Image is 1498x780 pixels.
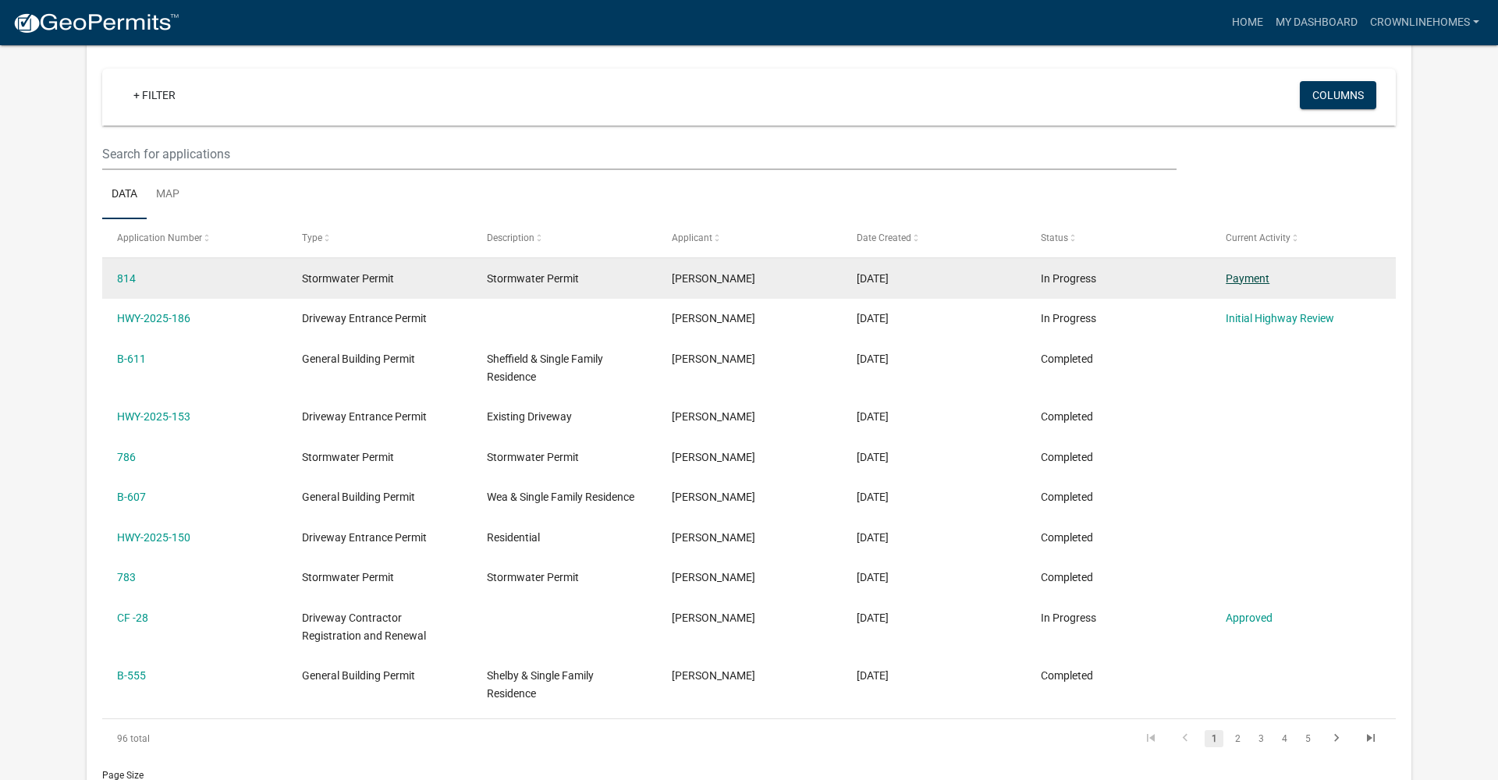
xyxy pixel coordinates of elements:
[1041,669,1093,682] span: Completed
[117,272,136,285] a: 814
[147,170,189,220] a: Map
[117,491,146,503] a: B-607
[487,531,540,544] span: Residential
[1249,725,1273,752] li: page 3
[1251,730,1270,747] a: 3
[1041,232,1068,243] span: Status
[1226,272,1269,285] a: Payment
[302,410,427,423] span: Driveway Entrance Permit
[117,669,146,682] a: B-555
[487,491,634,503] span: Wea & Single Family Residence
[1041,491,1093,503] span: Completed
[1041,451,1093,463] span: Completed
[1136,730,1166,747] a: go to first page
[117,353,146,365] a: B-611
[117,571,136,583] a: 783
[841,219,1026,257] datatable-header-cell: Date Created
[672,272,755,285] span: Robert Lahrman
[1228,730,1247,747] a: 2
[1170,730,1200,747] a: go to previous page
[117,232,202,243] span: Application Number
[1226,725,1249,752] li: page 2
[1269,8,1364,37] a: My Dashboard
[472,219,657,257] datatable-header-cell: Description
[487,410,572,423] span: Existing Driveway
[857,571,889,583] span: 06/11/2025
[857,612,889,624] span: 04/10/2025
[1026,219,1211,257] datatable-header-cell: Status
[857,531,889,544] span: 06/11/2025
[302,353,415,365] span: General Building Permit
[102,138,1177,170] input: Search for applications
[121,81,188,109] a: + Filter
[1300,81,1376,109] button: Columns
[1364,8,1486,37] a: crownlinehomes
[487,669,594,700] span: Shelby & Single Family Residence
[487,571,579,583] span: Stormwater Permit
[102,719,358,758] div: 96 total
[1322,730,1351,747] a: go to next page
[102,219,287,257] datatable-header-cell: Application Number
[672,312,755,324] span: Robert Lahrman
[1041,272,1096,285] span: In Progress
[1041,612,1096,624] span: In Progress
[672,491,755,503] span: Robert Lahrman
[117,612,148,624] a: CF -28
[1226,232,1290,243] span: Current Activity
[1041,571,1093,583] span: Completed
[487,451,579,463] span: Stormwater Permit
[302,491,415,503] span: General Building Permit
[1226,612,1273,624] a: Approved
[302,451,394,463] span: Stormwater Permit
[1202,725,1226,752] li: page 1
[857,669,889,682] span: 04/07/2025
[1041,353,1093,365] span: Completed
[672,612,755,624] span: Robert Lahrman
[117,531,190,544] a: HWY-2025-150
[857,312,889,324] span: 08/06/2025
[302,612,426,642] span: Driveway Contractor Registration and Renewal
[672,571,755,583] span: Robert Lahrman
[1275,730,1294,747] a: 4
[1226,312,1334,324] a: Initial Highway Review
[672,531,755,544] span: Robert Lahrman
[117,451,136,463] a: 786
[302,531,427,544] span: Driveway Entrance Permit
[857,353,889,365] span: 06/18/2025
[487,232,534,243] span: Description
[672,410,755,423] span: Robert Lahrman
[857,410,889,423] span: 06/13/2025
[672,232,712,243] span: Applicant
[1298,730,1317,747] a: 5
[1041,312,1096,324] span: In Progress
[857,451,889,463] span: 06/13/2025
[302,272,394,285] span: Stormwater Permit
[1041,410,1093,423] span: Completed
[302,312,427,324] span: Driveway Entrance Permit
[857,272,889,285] span: 08/06/2025
[1226,8,1269,37] a: Home
[102,170,147,220] a: Data
[657,219,842,257] datatable-header-cell: Applicant
[287,219,472,257] datatable-header-cell: Type
[302,571,394,583] span: Stormwater Permit
[672,353,755,365] span: Robert Lahrman
[117,410,190,423] a: HWY-2025-153
[487,353,603,383] span: Sheffield & Single Family Residence
[1205,730,1223,747] a: 1
[672,451,755,463] span: Robert Lahrman
[487,272,579,285] span: Stormwater Permit
[1296,725,1319,752] li: page 5
[1041,531,1093,544] span: Completed
[302,232,322,243] span: Type
[1356,730,1386,747] a: go to last page
[1211,219,1396,257] datatable-header-cell: Current Activity
[302,669,415,682] span: General Building Permit
[672,669,755,682] span: Robert Lahrman
[857,491,889,503] span: 06/12/2025
[1273,725,1296,752] li: page 4
[117,312,190,324] a: HWY-2025-186
[857,232,911,243] span: Date Created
